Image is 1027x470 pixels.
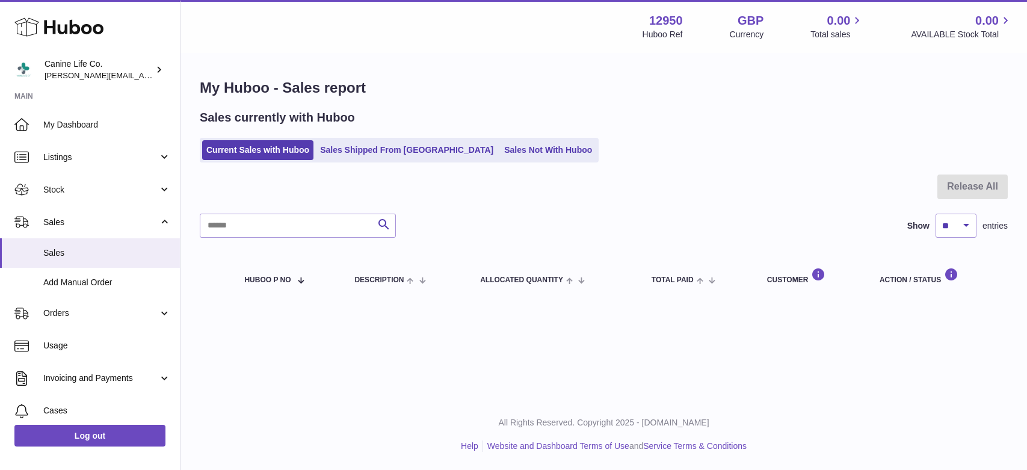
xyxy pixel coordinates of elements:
a: Help [461,441,478,451]
a: Service Terms & Conditions [643,441,747,451]
span: Huboo P no [244,276,291,284]
a: Current Sales with Huboo [202,140,313,160]
div: Customer [767,268,856,284]
span: Listings [43,152,158,163]
span: Add Manual Order [43,277,171,288]
a: Sales Shipped From [GEOGRAPHIC_DATA] [316,140,498,160]
span: My Dashboard [43,119,171,131]
span: Sales [43,247,171,259]
span: [PERSON_NAME][EMAIL_ADDRESS][DOMAIN_NAME] [45,70,241,80]
li: and [483,441,747,452]
div: Currency [730,29,764,40]
div: Canine Life Co. [45,58,153,81]
p: All Rights Reserved. Copyright 2025 - [DOMAIN_NAME] [190,417,1017,428]
label: Show [907,220,930,232]
strong: 12950 [649,13,683,29]
span: Total sales [810,29,864,40]
div: Action / Status [880,268,996,284]
h2: Sales currently with Huboo [200,110,355,126]
span: Description [354,276,404,284]
span: entries [982,220,1008,232]
span: Cases [43,405,171,416]
span: Total paid [652,276,694,284]
span: 0.00 [827,13,851,29]
span: Usage [43,340,171,351]
span: Invoicing and Payments [43,373,158,384]
h1: My Huboo - Sales report [200,78,1008,97]
span: ALLOCATED Quantity [480,276,563,284]
span: Sales [43,217,158,228]
span: AVAILABLE Stock Total [911,29,1013,40]
a: Sales Not With Huboo [500,140,596,160]
span: Stock [43,184,158,196]
span: Orders [43,308,158,319]
a: Log out [14,425,165,447]
a: Website and Dashboard Terms of Use [487,441,629,451]
a: 0.00 AVAILABLE Stock Total [911,13,1013,40]
img: kevin@clsgltd.co.uk [14,61,32,79]
span: 0.00 [975,13,999,29]
strong: GBP [738,13,763,29]
div: Huboo Ref [643,29,683,40]
a: 0.00 Total sales [810,13,864,40]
